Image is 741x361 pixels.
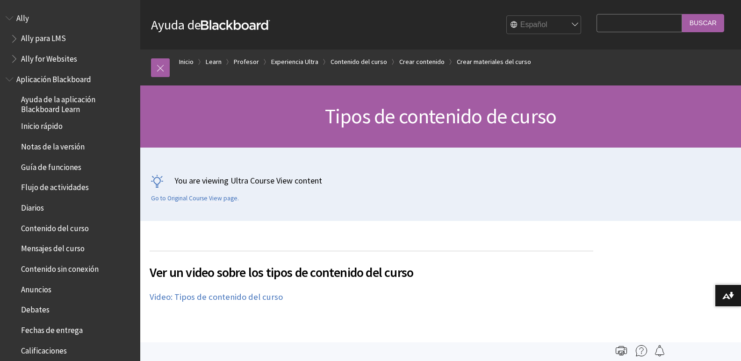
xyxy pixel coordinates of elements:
[21,159,81,172] span: Guía de funciones
[21,302,50,315] span: Debates
[21,119,63,131] span: Inicio rápido
[21,51,77,64] span: Ally for Websites
[21,220,89,233] span: Contenido del curso
[16,10,29,23] span: Ally
[16,71,91,84] span: Aplicación Blackboard
[21,92,134,114] span: Ayuda de la aplicación Blackboard Learn
[151,194,239,203] a: Go to Original Course View page.
[150,291,173,303] a: Video:
[21,31,66,43] span: Ally para LMS
[21,139,85,151] span: Notas de la versión
[616,345,627,356] img: Print
[331,56,387,68] a: Contenido del curso
[21,200,44,212] span: Diarios
[179,56,194,68] a: Inicio
[682,14,724,32] input: Buscar
[234,56,259,68] a: Profesor
[271,56,318,68] a: Experiencia Ultra
[654,345,665,356] img: Follow this page
[457,56,531,68] a: Crear materiales del curso
[636,345,647,356] img: More help
[21,343,67,355] span: Calificaciones
[399,56,445,68] a: Crear contenido
[150,251,593,282] h2: Ver un video sobre los tipos de contenido del curso
[174,291,283,303] a: Tipos de contenido del curso
[21,241,85,254] span: Mensajes del curso
[21,180,89,192] span: Flujo de actividades
[206,56,222,68] a: Learn
[325,103,556,129] span: Tipos de contenido de curso
[151,175,731,186] p: You are viewing Ultra Course View content
[201,20,270,30] strong: Blackboard
[507,16,582,35] select: Site Language Selector
[6,10,135,67] nav: Book outline for Anthology Ally Help
[21,261,99,274] span: Contenido sin conexión
[21,282,51,294] span: Anuncios
[151,16,270,33] a: Ayuda deBlackboard
[21,322,83,335] span: Fechas de entrega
